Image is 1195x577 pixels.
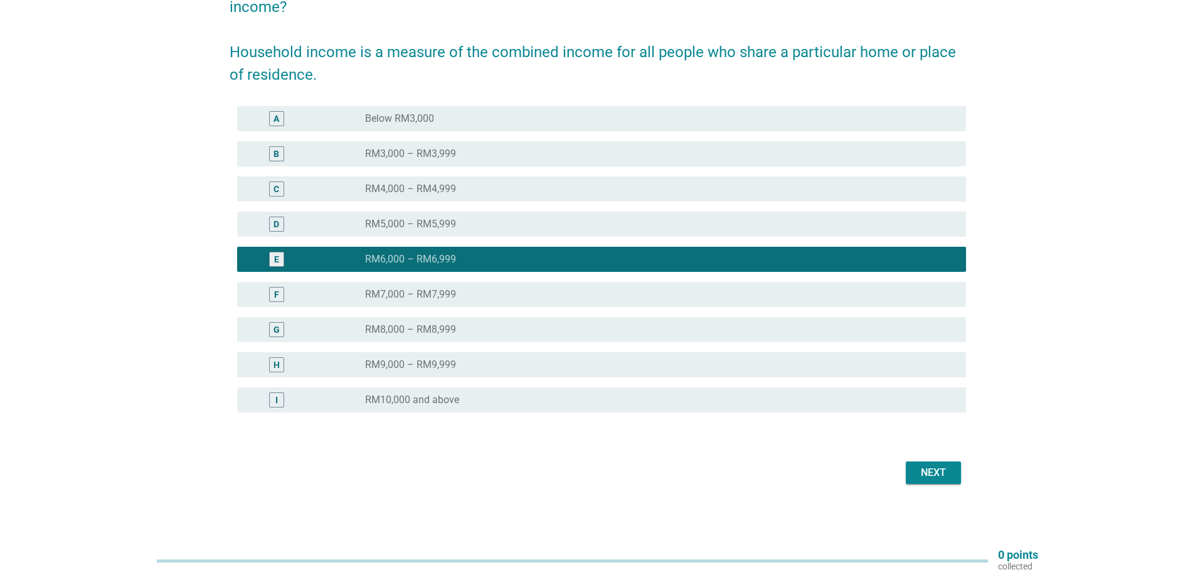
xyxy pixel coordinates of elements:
p: 0 points [998,549,1038,561]
div: G [274,323,280,337]
button: Next [906,461,961,484]
div: Next [916,465,951,480]
label: RM3,000 – RM3,999 [365,148,456,160]
p: collected [998,561,1038,572]
label: Below RM3,000 [365,112,434,125]
div: E [274,253,279,266]
div: F [274,288,279,301]
div: H [274,359,280,372]
label: RM9,000 – RM9,999 [365,359,456,371]
label: RM7,000 – RM7,999 [365,288,456,301]
label: RM5,000 – RM5,999 [365,218,456,230]
div: C [274,183,279,196]
label: RM4,000 – RM4,999 [365,183,456,195]
label: RM8,000 – RM8,999 [365,323,456,336]
label: RM6,000 – RM6,999 [365,253,456,266]
div: A [274,112,279,126]
div: I [275,394,278,407]
label: RM10,000 and above [365,394,459,406]
div: D [274,218,279,231]
div: B [274,148,279,161]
